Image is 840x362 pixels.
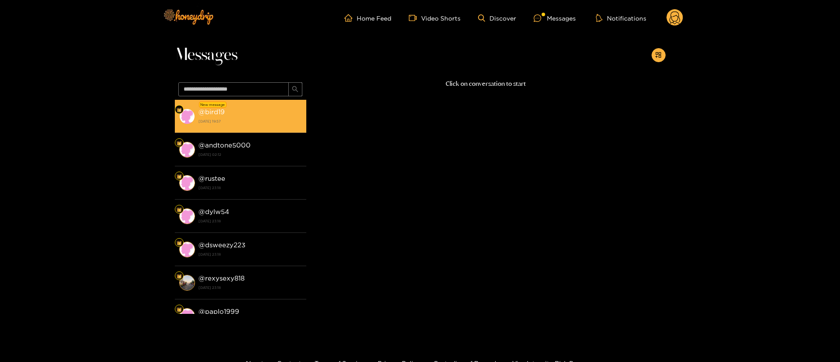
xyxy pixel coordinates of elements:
[177,240,182,246] img: Fan Level
[288,82,302,96] button: search
[179,242,195,257] img: conversation
[344,14,357,22] span: home
[198,117,302,125] strong: [DATE] 19:57
[179,175,195,191] img: conversation
[199,102,227,108] div: New message
[655,52,662,59] span: appstore-add
[179,142,195,158] img: conversation
[306,79,666,89] p: Click on conversation to start
[179,275,195,291] img: conversation
[198,217,302,225] strong: [DATE] 23:18
[652,48,666,62] button: appstore-add
[534,13,576,23] div: Messages
[179,308,195,324] img: conversation
[292,86,298,93] span: search
[198,141,251,149] strong: @ andtone5000
[593,14,649,22] button: Notifications
[198,284,302,292] strong: [DATE] 23:18
[175,45,237,66] span: Messages
[179,109,195,124] img: conversation
[177,274,182,279] img: Fan Level
[198,108,225,116] strong: @ bird19
[177,141,182,146] img: Fan Level
[409,14,461,22] a: Video Shorts
[198,151,302,158] strong: [DATE] 02:12
[179,208,195,224] img: conversation
[344,14,391,22] a: Home Feed
[198,308,239,315] strong: @ paplo1999
[198,241,245,249] strong: @ dsweezy223
[177,307,182,312] img: Fan Level
[409,14,421,22] span: video-camera
[198,175,225,182] strong: @ rustee
[198,208,229,215] strong: @ dylw54
[177,207,182,212] img: Fan Level
[198,274,245,282] strong: @ rexysexy818
[198,184,302,192] strong: [DATE] 23:18
[478,14,516,22] a: Discover
[177,174,182,179] img: Fan Level
[177,107,182,112] img: Fan Level
[198,250,302,258] strong: [DATE] 23:18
